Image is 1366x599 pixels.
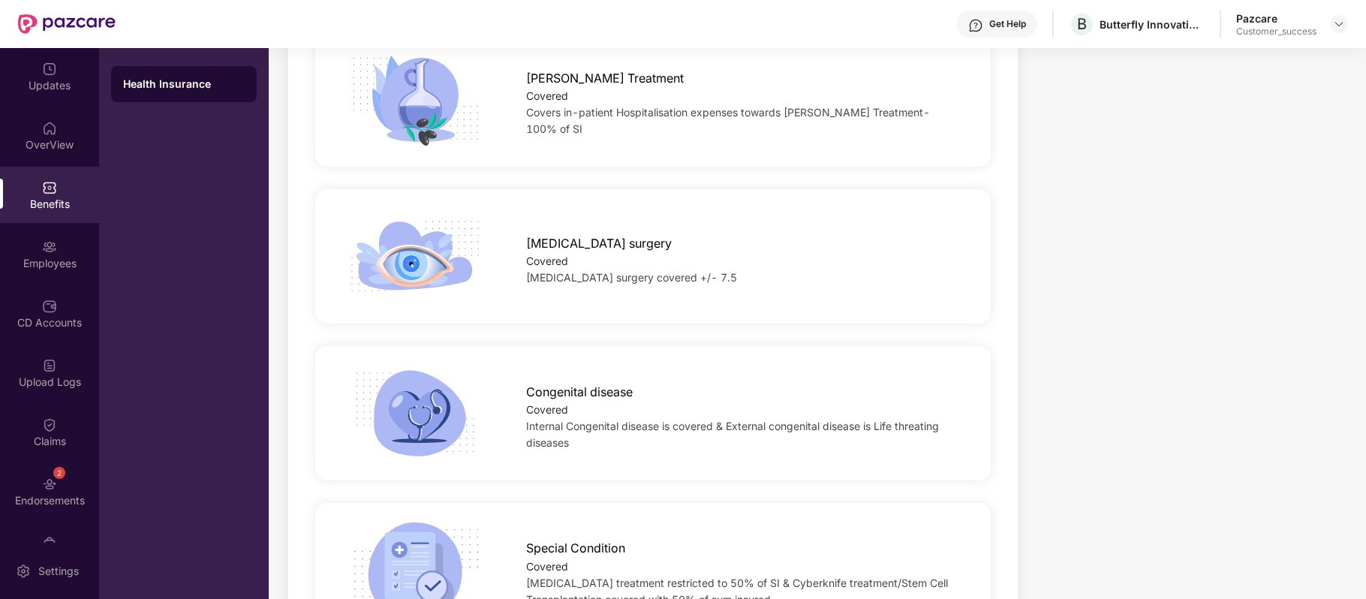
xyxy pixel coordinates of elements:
[34,564,83,579] div: Settings
[18,14,116,34] img: New Pazcare Logo
[526,558,960,575] div: Covered
[526,88,960,104] div: Covered
[346,51,485,148] img: icon
[42,62,57,77] img: svg+xml;base64,PHN2ZyBpZD0iVXBkYXRlZCIgeG1sbnM9Imh0dHA6Ly93d3cudzMub3JnLzIwMDAvc3ZnIiB3aWR0aD0iMj...
[42,477,57,492] img: svg+xml;base64,PHN2ZyBpZD0iRW5kb3JzZW1lbnRzIiB4bWxucz0iaHR0cDovL3d3dy53My5vcmcvMjAwMC9zdmciIHdpZH...
[346,365,485,462] img: icon
[968,18,983,33] img: svg+xml;base64,PHN2ZyBpZD0iSGVscC0zMngzMiIgeG1sbnM9Imh0dHA6Ly93d3cudzMub3JnLzIwMDAvc3ZnIiB3aWR0aD...
[1236,11,1316,26] div: Pazcare
[42,417,57,432] img: svg+xml;base64,PHN2ZyBpZD0iQ2xhaW0iIHhtbG5zPSJodHRwOi8vd3d3LnczLm9yZy8yMDAwL3N2ZyIgd2lkdGg9IjIwIi...
[42,536,57,551] img: svg+xml;base64,PHN2ZyBpZD0iTXlfT3JkZXJzIiBkYXRhLW5hbWU9Ik15IE9yZGVycyIgeG1sbnM9Imh0dHA6Ly93d3cudz...
[526,539,625,558] span: Special Condition
[16,564,31,579] img: svg+xml;base64,PHN2ZyBpZD0iU2V0dGluZy0yMHgyMCIgeG1sbnM9Imh0dHA6Ly93d3cudzMub3JnLzIwMDAvc3ZnIiB3aW...
[1236,26,1316,38] div: Customer_success
[123,77,245,92] div: Health Insurance
[42,358,57,373] img: svg+xml;base64,PHN2ZyBpZD0iVXBsb2FkX0xvZ3MiIGRhdGEtbmFtZT0iVXBsb2FkIExvZ3MiIHhtbG5zPSJodHRwOi8vd3...
[526,253,960,269] div: Covered
[53,467,65,479] div: 2
[346,208,485,305] img: icon
[42,180,57,195] img: svg+xml;base64,PHN2ZyBpZD0iQmVuZWZpdHMiIHhtbG5zPSJodHRwOi8vd3d3LnczLm9yZy8yMDAwL3N2ZyIgd2lkdGg9Ij...
[42,299,57,314] img: svg+xml;base64,PHN2ZyBpZD0iQ0RfQWNjb3VudHMiIGRhdGEtbmFtZT0iQ0QgQWNjb3VudHMiIHhtbG5zPSJodHRwOi8vd3...
[1077,15,1087,33] span: B
[42,239,57,254] img: svg+xml;base64,PHN2ZyBpZD0iRW1wbG95ZWVzIiB4bWxucz0iaHR0cDovL3d3dy53My5vcmcvMjAwMC9zdmciIHdpZHRoPS...
[1333,18,1345,30] img: svg+xml;base64,PHN2ZyBpZD0iRHJvcGRvd24tMzJ4MzIiIHhtbG5zPSJodHRwOi8vd3d3LnczLm9yZy8yMDAwL3N2ZyIgd2...
[526,271,737,284] span: [MEDICAL_DATA] surgery covered +/- 7.5
[526,420,939,449] span: Internal Congenital disease is covered & External congenital disease is Life threating diseases
[526,69,684,88] span: [PERSON_NAME] Treatment
[42,121,57,136] img: svg+xml;base64,PHN2ZyBpZD0iSG9tZSIgeG1sbnM9Imh0dHA6Ly93d3cudzMub3JnLzIwMDAvc3ZnIiB3aWR0aD0iMjAiIG...
[989,18,1026,30] div: Get Help
[1100,17,1205,32] div: Butterfly Innovations Private Limited
[526,402,960,418] div: Covered
[526,234,672,253] span: [MEDICAL_DATA] surgery
[526,383,633,402] span: Congenital disease
[526,106,930,135] span: Covers in-patient Hospitalisation expenses towards [PERSON_NAME] Treatment-100% of SI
